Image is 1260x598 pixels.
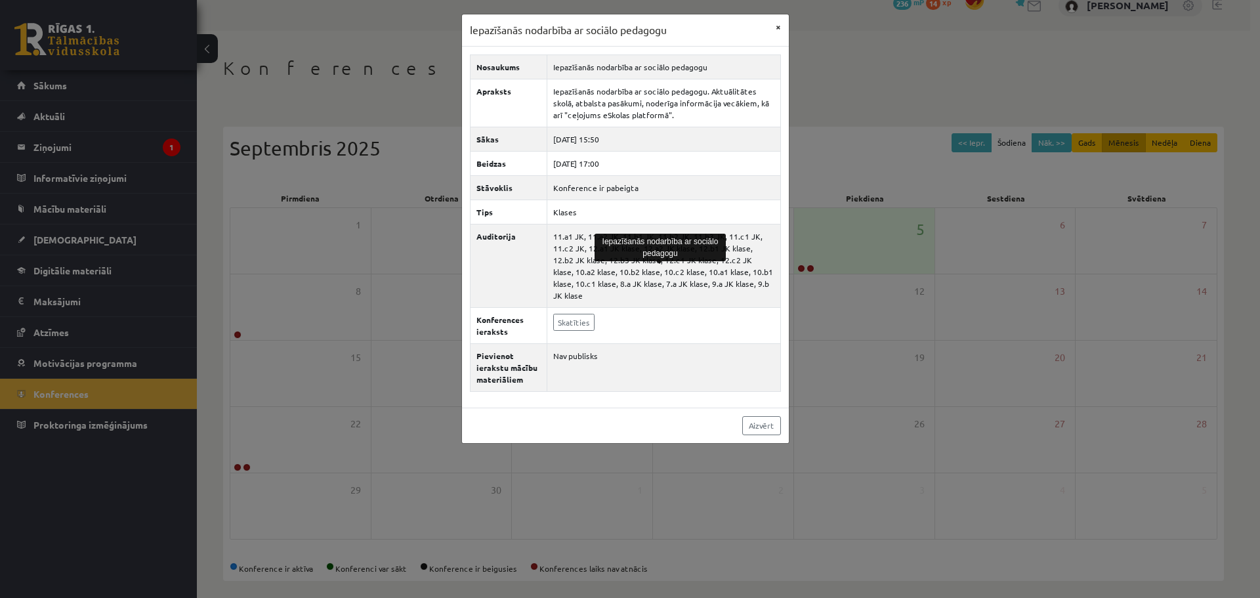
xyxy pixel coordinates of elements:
[742,416,781,435] a: Aizvērt
[547,151,780,175] td: [DATE] 17:00
[547,175,780,200] td: Konference ir pabeigta
[470,151,547,175] th: Beidzas
[470,307,547,343] th: Konferences ieraksts
[547,224,780,307] td: 11.a1 JK, 11.a2 JK, 11.b1 JK, 11.b2 JK, 11.b3 JK, 11.c1 JK, 11.c2 JK, 12.a1 JK klase, 12.a2 JK kl...
[547,343,780,391] td: Nav publisks
[595,234,726,261] div: Iepazīšanās nodarbība ar sociālo pedagogu
[553,314,595,331] a: Skatīties
[768,14,789,39] button: ×
[470,127,547,151] th: Sākas
[470,224,547,307] th: Auditorija
[547,200,780,224] td: Klases
[547,127,780,151] td: [DATE] 15:50
[547,79,780,127] td: Iepazīšanās nodarbība ar sociālo pedagogu. Aktuālitātes skolā, atbalsta pasākumi, noderīga inform...
[547,54,780,79] td: Iepazīšanās nodarbība ar sociālo pedagogu
[470,175,547,200] th: Stāvoklis
[470,22,667,38] h3: Iepazīšanās nodarbība ar sociālo pedagogu
[470,343,547,391] th: Pievienot ierakstu mācību materiāliem
[470,200,547,224] th: Tips
[470,79,547,127] th: Apraksts
[470,54,547,79] th: Nosaukums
